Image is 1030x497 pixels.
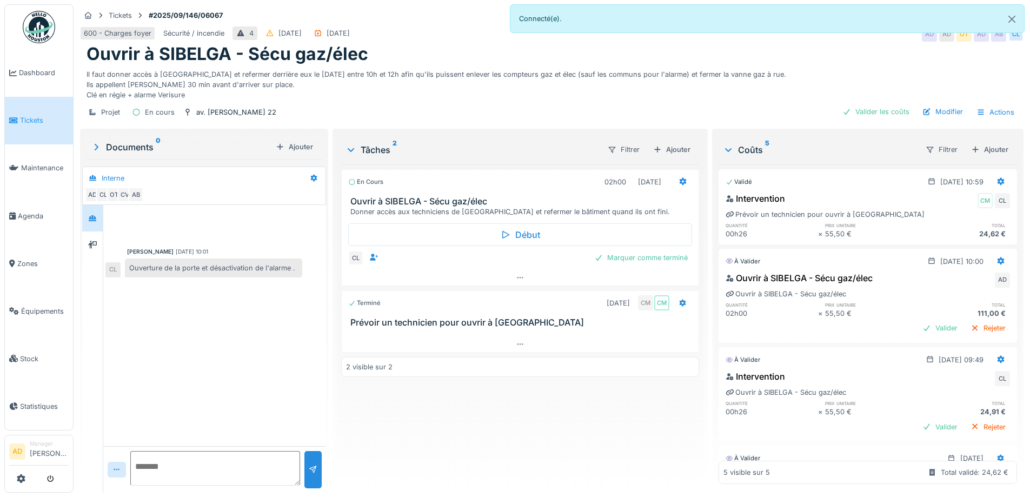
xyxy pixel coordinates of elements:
a: Statistiques [5,382,73,430]
div: [DATE] 09:49 [939,355,984,365]
div: Il faut donner accès à [GEOGRAPHIC_DATA] et refermer derrière eux le [DATE] entre 10h et 12h afin... [87,65,1017,101]
div: 4 [249,28,254,38]
div: 02h00 [604,177,626,187]
div: Prévoir un technicien pour ouvrir à [GEOGRAPHIC_DATA] [726,209,925,220]
div: Valider les coûts [838,104,914,119]
h6: prix unitaire [825,222,918,229]
div: Valider [918,321,962,335]
div: 24,91 € [918,407,1010,417]
div: Ajouter [271,140,317,154]
div: Filtrer [921,142,962,157]
div: 02h00 [726,308,818,319]
div: CM [978,193,993,208]
div: [DATE] [607,298,630,308]
div: À valider [726,454,760,463]
div: CL [105,262,121,277]
div: En cours [348,177,383,187]
span: Maintenance [21,163,69,173]
div: CL [995,193,1010,208]
img: Badge_color-CXgf-gQk.svg [23,11,55,43]
div: Modifier [918,104,967,119]
span: Stock [20,354,69,364]
div: Connecté(e). [510,4,1025,33]
div: 600 - Charges foyer [84,28,151,38]
div: AD [995,273,1010,288]
div: [DATE] [327,28,350,38]
div: Intervention [726,192,785,205]
div: × [818,308,825,319]
h6: prix unitaire [825,400,918,407]
h6: quantité [726,301,818,308]
div: Ajouter [967,142,1013,157]
div: Donner accès aux techniciens de [GEOGRAPHIC_DATA] et refermer le bâtiment quand ils ont fini. [350,207,694,217]
h6: total [918,301,1010,308]
div: 00h26 [726,229,818,239]
span: Tickets [20,115,69,125]
span: Équipements [21,306,69,316]
div: 55,50 € [825,407,918,417]
span: Zones [17,259,69,269]
div: Marquer comme terminé [590,250,692,265]
h3: Prévoir un technicien pour ouvrir à [GEOGRAPHIC_DATA] [350,317,694,328]
span: Agenda [18,211,69,221]
div: 24,62 € [918,229,1010,239]
div: Manager [30,440,69,448]
div: CL [96,187,111,202]
div: À valider [726,355,760,365]
div: Validé [726,177,752,187]
sup: 0 [156,141,161,154]
div: Ajouter [649,142,695,157]
div: [DATE] [960,453,984,463]
div: Ouvrir à SIBELGA - Sécu gaz/élec [726,387,846,397]
a: Zones [5,240,73,287]
div: Actions [972,104,1019,120]
div: CM [654,295,669,310]
div: Rejeter [966,321,1010,335]
div: AD [922,26,937,42]
div: Filtrer [603,142,644,157]
h3: Ouvrir à SIBELGA - Sécu gaz/élec [350,196,694,207]
h6: quantité [726,222,818,229]
a: Dashboard [5,49,73,97]
h6: total [918,222,1010,229]
div: Ouvrir à SIBELGA - Sécu gaz/élec [726,271,873,284]
a: Maintenance [5,144,73,192]
div: 00h26 [726,407,818,417]
div: Projet [101,107,120,117]
div: Tickets [109,10,132,21]
div: CV [117,187,132,202]
span: Dashboard [19,68,69,78]
sup: 5 [765,143,769,156]
div: Tâches [345,143,598,156]
div: 5 visible sur 5 [723,467,770,478]
div: [DATE] 10:59 [940,177,984,187]
div: Interne [102,173,124,183]
div: 2 visible sur 2 [346,362,393,372]
h6: prix unitaire [825,301,918,308]
a: AD Manager[PERSON_NAME] [9,440,69,466]
div: Rejeter [966,420,1010,434]
div: × [818,229,825,239]
div: Coûts [723,143,916,156]
sup: 2 [393,143,397,156]
div: AB [128,187,143,202]
div: Terminé [348,299,381,308]
a: Agenda [5,192,73,240]
a: Stock [5,335,73,382]
div: OT [107,187,122,202]
div: AD [85,187,100,202]
div: av. [PERSON_NAME] 22 [196,107,276,117]
div: [PERSON_NAME] [127,248,174,256]
div: Valider [918,420,962,434]
div: 55,50 € [825,229,918,239]
div: [DATE] [638,177,661,187]
li: [PERSON_NAME] [30,440,69,463]
div: [DATE] 10:01 [176,248,208,256]
div: À valider [726,257,760,266]
h6: total [918,400,1010,407]
div: AB [991,26,1006,42]
div: Début [348,223,692,246]
div: AD [974,26,989,42]
div: OT [956,26,972,42]
strong: #2025/09/146/06067 [144,10,227,21]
